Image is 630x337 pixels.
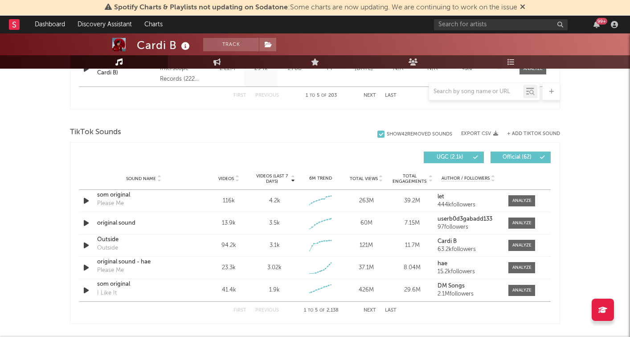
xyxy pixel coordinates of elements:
[434,19,568,30] input: Search for artists
[233,308,246,313] button: First
[254,173,290,184] span: Videos (last 7 days)
[346,286,387,295] div: 426M
[507,132,560,136] button: + Add TikTok Sound
[438,247,499,253] div: 63.2k followers
[97,266,124,275] div: Please Me
[346,197,387,205] div: 263M
[429,88,523,95] input: Search by song name or URL
[97,258,190,267] a: original sound - hae
[349,64,379,73] div: [DATE]
[160,53,209,85] div: © 2018 Interscope Records (222 Records)
[70,127,121,138] span: TikTok Sounds
[392,173,428,184] span: Total Engagements
[438,283,465,289] strong: DM Songs
[280,64,309,73] div: 1.78B
[593,21,600,28] button: 99+
[364,308,376,313] button: Next
[438,194,444,200] strong: let
[114,4,288,11] span: Spotify Charts & Playlists not updating on Sodatone
[203,38,259,51] button: Track
[491,152,551,163] button: Official(62)
[596,18,607,25] div: 99 +
[385,308,397,313] button: Last
[392,241,433,250] div: 11.7M
[208,286,250,295] div: 41.4k
[461,131,498,136] button: Export CSV
[97,244,118,253] div: Outside
[218,176,234,181] span: Videos
[208,241,250,250] div: 94.2k
[97,235,190,244] a: Outside
[97,289,117,298] div: I Like It
[308,308,313,312] span: to
[442,176,490,181] span: Author / Followers
[520,4,525,11] span: Dismiss
[126,176,156,181] span: Sound Name
[255,308,279,313] button: Previous
[438,238,499,245] a: Cardi B
[97,191,190,200] a: som original
[97,199,124,208] div: Please Me
[438,291,499,297] div: 2.1M followers
[208,197,250,205] div: 116k
[114,4,517,11] span: : Some charts are now updating. We are continuing to work on the issue
[346,263,387,272] div: 37.1M
[97,60,155,78] a: Girls Like You (feat. Cardi B)
[424,152,484,163] button: UGC(2.1k)
[213,64,242,73] div: 2.22M
[438,216,492,222] strong: userb0d3gabadd133
[346,241,387,250] div: 121M
[417,64,447,73] div: N/A
[392,286,433,295] div: 29.6M
[246,64,275,73] div: 294k
[297,305,346,316] div: 1 5 2,138
[498,132,560,136] button: + Add TikTok Sound
[383,64,413,73] div: N/A
[300,175,341,182] div: 6M Trend
[392,219,433,228] div: 7.15M
[138,16,169,33] a: Charts
[438,283,499,289] a: DM Songs
[269,286,280,295] div: 1.9k
[438,269,499,275] div: 15.2k followers
[346,219,387,228] div: 60M
[438,238,457,244] strong: Cardi B
[438,224,499,230] div: 97 followers
[208,219,250,228] div: 13.9k
[319,308,325,312] span: of
[438,261,499,267] a: hae
[387,132,452,137] div: Show 42 Removed Sounds
[313,64,344,73] div: 44
[392,263,433,272] div: 8.04M
[350,176,378,181] span: Total Views
[438,194,499,200] a: let
[496,155,537,160] span: Official ( 62 )
[438,202,499,208] div: 444k followers
[71,16,138,33] a: Discovery Assistant
[269,219,280,228] div: 3.5k
[430,155,470,160] span: UGC ( 2.1k )
[438,261,447,267] strong: hae
[97,219,190,228] a: original sound
[269,197,280,205] div: 4.2k
[29,16,71,33] a: Dashboard
[208,263,250,272] div: 23.3k
[97,280,190,289] a: som original
[137,38,192,53] div: Cardi B
[270,241,280,250] div: 3.1k
[392,197,433,205] div: 39.2M
[267,263,282,272] div: 3.02k
[438,216,499,222] a: userb0d3gabadd133
[452,64,482,73] div: <5%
